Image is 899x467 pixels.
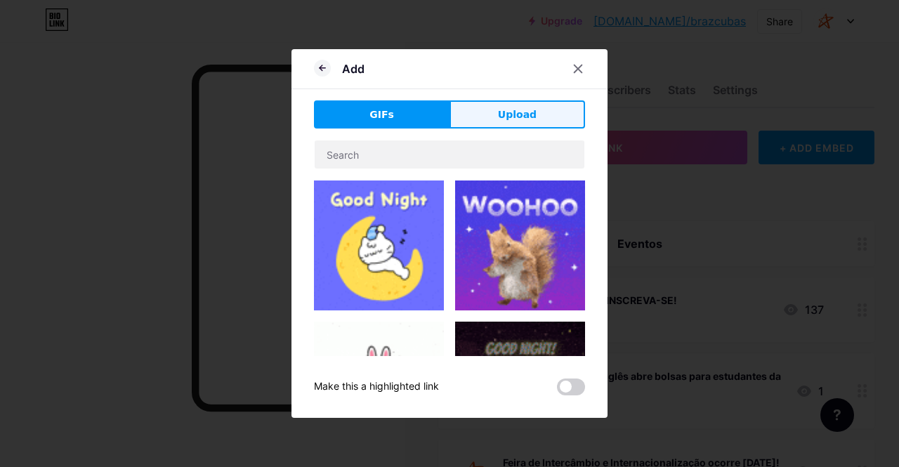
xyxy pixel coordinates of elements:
[314,100,449,129] button: GIFs
[369,107,394,122] span: GIFs
[314,180,444,310] img: Gihpy
[455,322,585,452] img: Gihpy
[498,107,537,122] span: Upload
[314,379,439,395] div: Make this a highlighted link
[455,180,585,310] img: Gihpy
[342,60,365,77] div: Add
[314,322,444,433] img: Gihpy
[449,100,585,129] button: Upload
[315,140,584,169] input: Search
